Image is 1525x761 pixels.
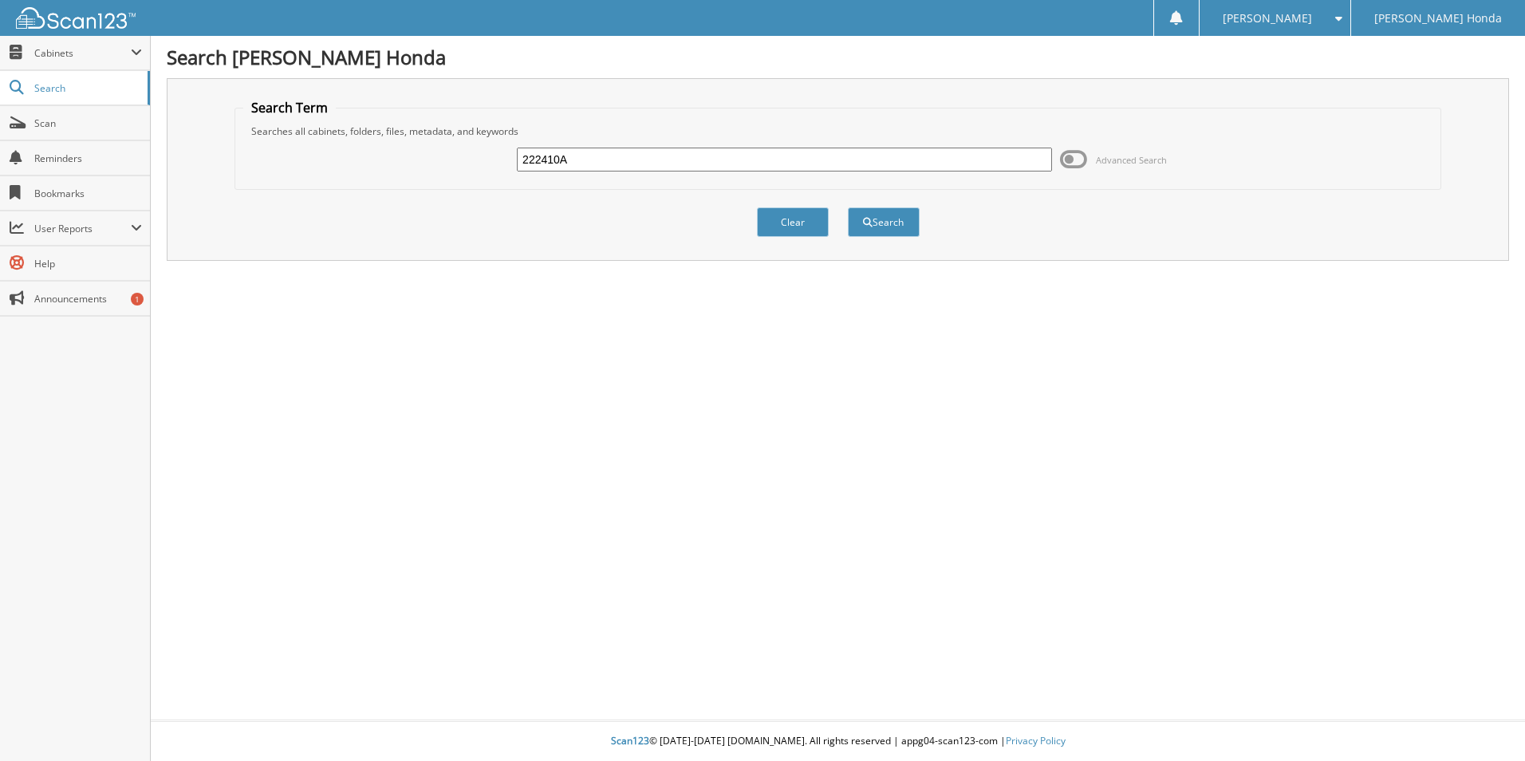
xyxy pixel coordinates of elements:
[151,722,1525,761] div: © [DATE]-[DATE] [DOMAIN_NAME]. All rights reserved | appg04-scan123-com |
[131,293,144,306] div: 1
[1223,14,1312,23] span: [PERSON_NAME]
[34,257,142,270] span: Help
[34,116,142,130] span: Scan
[848,207,920,237] button: Search
[611,734,649,747] span: Scan123
[1096,154,1167,166] span: Advanced Search
[34,187,142,200] span: Bookmarks
[1006,734,1066,747] a: Privacy Policy
[167,44,1509,70] h1: Search [PERSON_NAME] Honda
[757,207,829,237] button: Clear
[243,124,1432,138] div: Searches all cabinets, folders, files, metadata, and keywords
[34,292,142,306] span: Announcements
[34,81,140,95] span: Search
[1374,14,1502,23] span: [PERSON_NAME] Honda
[34,46,131,60] span: Cabinets
[34,222,131,235] span: User Reports
[16,7,136,29] img: scan123-logo-white.svg
[243,99,336,116] legend: Search Term
[1445,684,1525,761] iframe: Chat Widget
[34,152,142,165] span: Reminders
